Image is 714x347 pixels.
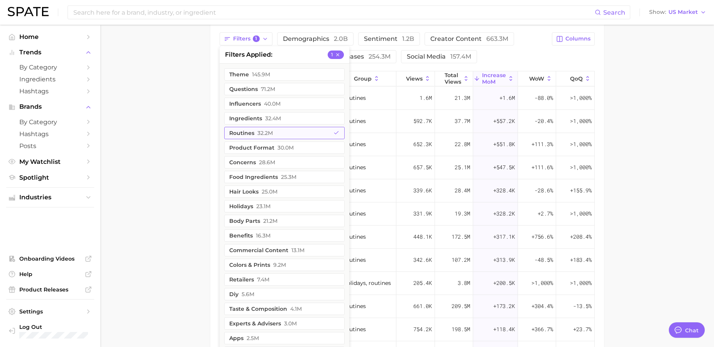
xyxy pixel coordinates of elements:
span: 22.8m [455,140,470,149]
button: taste & composition [224,303,345,315]
span: 2.0b [334,35,348,42]
a: My Watchlist [6,156,94,168]
button: concerns [224,156,345,168]
button: 1 [328,51,344,59]
span: 16.3m [256,232,271,239]
a: Help [6,268,94,280]
span: +200.5k [493,278,515,288]
span: -20.4% [535,116,553,126]
span: 331.9k [413,209,432,218]
span: +118.4k [493,325,515,334]
button: ShowUS Market [647,7,708,17]
span: >1,000% [531,279,553,286]
img: SPATE [8,7,49,16]
span: Search [603,9,625,16]
span: 209.5m [452,302,470,311]
button: baby#tiktokponmeenparatiroutines339.6k28.4m+328.4k-28.6%+155.9% [220,179,594,202]
span: US Market [668,10,698,14]
span: 342.6k [413,255,432,264]
span: Industries [19,194,81,201]
span: 205.4k [413,278,432,288]
span: Onboarding Videos [19,255,81,262]
span: 37.7m [455,116,470,126]
button: influencers [224,98,345,110]
button: baby#firstdayofschoolroutines592.7k37.7m+557.2k-20.4%>1,000% [220,110,594,133]
span: filters applied [225,50,272,59]
span: holidays, routines [343,278,391,288]
button: Brands [6,101,94,113]
span: +208.4% [570,232,592,241]
span: Hashtags [19,130,81,138]
span: purchases [331,54,391,60]
span: +2.7% [538,209,553,218]
span: 21.2m [263,218,277,224]
span: 1.6m [420,93,432,103]
span: 592.7k [413,116,432,126]
a: Posts [6,140,94,152]
span: +304.4% [531,302,553,311]
span: 4.1m [290,306,302,312]
span: 145.9m [252,71,270,77]
button: baby#septemberroutines652.3k22.8m+551.8k+111.3%>1,000% [220,133,594,156]
span: group [354,76,372,82]
span: +155.9% [570,186,592,195]
button: baby#weekendroutines342.6k107.2m+313.9k-48.5%+183.4% [220,249,594,272]
span: Columns [565,35,590,42]
span: Log Out [19,323,88,330]
button: baby#summerbirthdayholidays, routines205.4k3.8m+200.5k>1,000%>1,000% [220,272,594,295]
span: -48.5% [535,255,553,264]
button: apps [224,332,345,344]
span: +547.5k [493,163,515,172]
button: Views [396,71,435,86]
span: 19.3m [455,209,470,218]
span: 25.1m [455,163,470,172]
button: questions [224,83,345,95]
button: Trends [6,47,94,58]
span: Views [406,76,423,82]
span: Total Views [445,72,461,84]
span: -13.5% [573,302,592,311]
span: 40.0m [264,101,281,107]
span: Ingredients [19,76,81,83]
span: WoW [529,76,544,82]
span: routines [343,186,366,195]
span: -88.0% [535,93,553,103]
button: diy [224,288,345,300]
button: Total Views [435,71,473,86]
span: +551.8k [493,140,515,149]
span: 657.5k [413,163,432,172]
span: routines [343,93,366,103]
button: Columns [552,32,595,45]
button: Filters1 [220,32,272,45]
span: 28.4m [455,186,470,195]
span: 448.1k [413,232,432,241]
span: 32.2m [257,130,273,136]
a: Settings [6,306,94,317]
button: ingredients [224,112,345,125]
span: >1,000% [570,210,592,217]
span: 3.8m [458,278,470,288]
a: Spotlight [6,172,94,184]
span: +23.7% [573,325,592,334]
span: 652.3k [413,140,432,149]
a: Hashtags [6,128,94,140]
span: 71.2m [261,86,275,92]
span: Help [19,271,81,278]
span: routines [343,302,366,311]
button: body parts [224,215,345,227]
button: WoW [518,71,556,86]
span: by Category [19,64,81,71]
span: >1,000% [570,94,592,101]
span: routines [343,232,366,241]
span: 5.6m [242,291,254,297]
span: Hashtags [19,88,81,95]
span: +111.6% [531,163,553,172]
span: +1.6m [499,93,515,103]
span: routines [343,255,366,264]
span: Trends [19,49,81,56]
a: Product Releases [6,284,94,295]
span: +317.1k [493,232,515,241]
span: 198.5m [452,325,470,334]
span: +328.2k [493,209,515,218]
span: increase MoM [482,72,506,84]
